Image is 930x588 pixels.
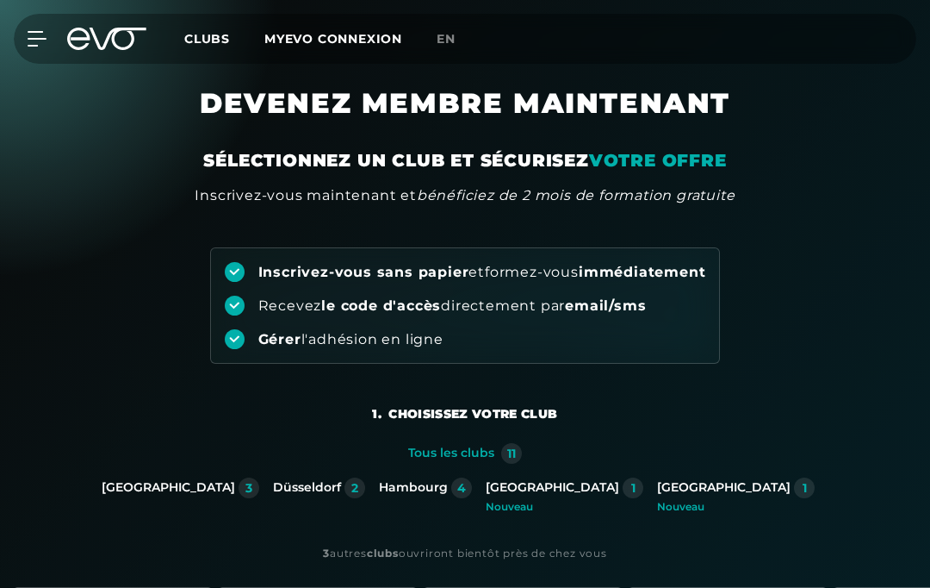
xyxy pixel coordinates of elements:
[408,445,494,460] font: Tous les clubs
[579,264,705,280] font: immédiatement
[657,500,704,513] font: Nouveau
[486,479,619,495] font: [GEOGRAPHIC_DATA]
[803,480,807,496] font: 1
[379,479,448,495] font: Hambourg
[195,187,416,203] font: Inscrivez-vous maintenant et
[258,297,322,314] font: Recevez
[457,480,466,496] font: 4
[258,331,301,347] font: Gérer
[245,480,252,496] font: 3
[437,29,476,49] a: en
[372,406,381,422] font: 1.
[589,150,727,171] font: VOTRE OFFRE
[441,297,565,314] font: directement par
[184,30,264,47] a: Clubs
[367,547,399,560] font: clubs
[485,264,579,280] font: formez-vous
[631,480,635,496] font: 1
[203,150,588,171] font: SÉLECTIONNEZ UN CLUB ET SÉCURISEZ
[184,31,230,47] font: Clubs
[388,406,557,422] font: Choisissez votre club
[565,297,646,314] font: email/sms
[321,297,441,314] font: le code d'accès
[323,547,330,560] font: 3
[437,31,456,47] font: en
[264,31,402,47] a: MYEVO CONNEXION
[399,547,607,560] font: ouvriront bientôt près de chez vous
[200,86,730,120] font: DEVENEZ MEMBRE MAINTENANT
[486,500,533,513] font: Nouveau
[468,264,485,280] font: et
[417,187,735,203] font: bénéficiez de 2 mois de formation gratuite
[258,264,469,280] font: Inscrivez-vous sans papier
[657,479,790,495] font: [GEOGRAPHIC_DATA]
[102,479,235,495] font: [GEOGRAPHIC_DATA]
[351,480,358,496] font: 2
[273,479,341,495] font: Düsseldorf
[507,446,516,461] font: 11
[330,547,367,560] font: autres
[301,331,443,347] font: l'adhésion en ligne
